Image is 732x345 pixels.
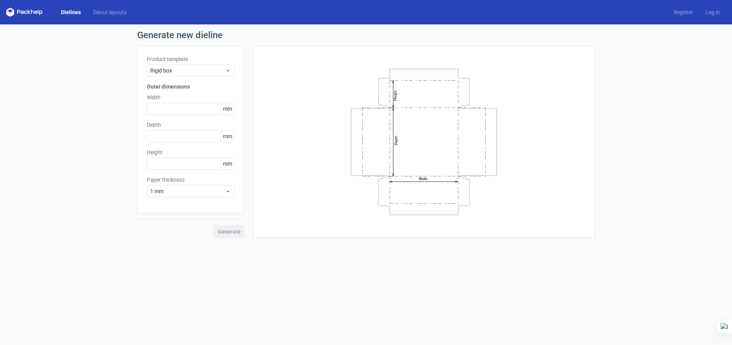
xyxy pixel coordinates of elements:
[419,177,427,181] text: Width
[147,121,234,129] label: Depth
[55,8,87,16] a: Dielines
[221,131,234,142] span: mm
[147,55,234,63] label: Product template
[147,176,234,184] label: Paper thickness
[393,90,397,100] text: Height
[668,8,699,16] a: Register
[147,83,234,90] h3: Outer dimensions
[221,158,234,169] span: mm
[147,94,234,101] label: Width
[394,135,398,145] text: Depth
[87,8,133,16] a: Diecut layouts
[221,103,234,114] span: mm
[150,67,225,74] span: Rigid box
[699,8,726,16] a: Log in
[150,187,225,195] span: 1 mm
[137,31,595,40] h1: Generate new dieline
[147,148,234,156] label: Height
